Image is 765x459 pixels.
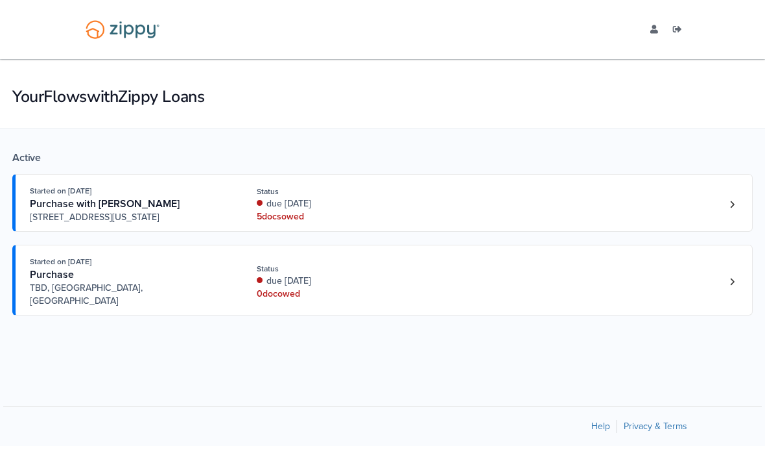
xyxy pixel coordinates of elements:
div: Active [12,151,753,164]
div: Status [257,263,430,275]
div: due [DATE] [257,197,430,210]
a: edit profile [650,25,663,38]
div: 0 doc owed [257,288,430,301]
a: Help [591,421,610,432]
img: Logo [78,14,167,45]
a: Open loan 4219214 [12,174,753,232]
span: TBD, [GEOGRAPHIC_DATA], [GEOGRAPHIC_DATA] [30,282,228,308]
a: Privacy & Terms [624,421,687,432]
a: Loan number 4219214 [722,195,742,214]
span: Started on [DATE] [30,257,91,266]
div: 5 doc s owed [257,210,430,223]
a: Open loan 4216898 [12,245,753,316]
a: Loan number 4216898 [722,272,742,292]
a: Log out [673,25,687,38]
h1: Your Flows with Zippy Loans [12,86,753,108]
div: Status [257,186,430,197]
span: [STREET_ADDRESS][US_STATE] [30,211,228,224]
span: Started on [DATE] [30,186,91,195]
span: Purchase [30,268,74,281]
span: Purchase with [PERSON_NAME] [30,197,180,210]
div: due [DATE] [257,275,430,288]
